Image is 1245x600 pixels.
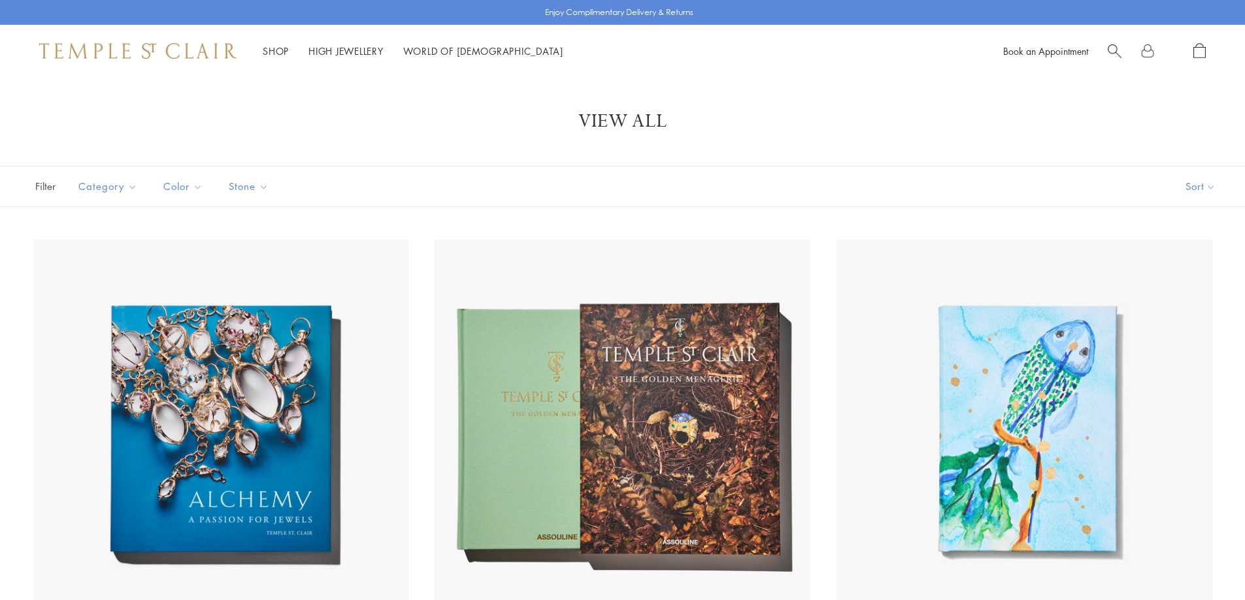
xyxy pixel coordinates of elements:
[263,44,289,57] a: ShopShop
[1193,43,1206,59] a: Open Shopping Bag
[52,110,1193,133] h1: View All
[69,172,147,201] button: Category
[222,178,278,195] span: Stone
[39,43,237,59] img: Temple St. Clair
[403,44,563,57] a: World of [DEMOGRAPHIC_DATA]World of [DEMOGRAPHIC_DATA]
[308,44,384,57] a: High JewelleryHigh Jewellery
[1156,166,1245,206] button: Show sort by
[219,172,278,201] button: Stone
[263,43,563,59] nav: Main navigation
[157,178,212,195] span: Color
[1108,43,1121,59] a: Search
[545,6,693,19] p: Enjoy Complimentary Delivery & Returns
[72,178,147,195] span: Category
[154,172,212,201] button: Color
[1003,44,1088,57] a: Book an Appointment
